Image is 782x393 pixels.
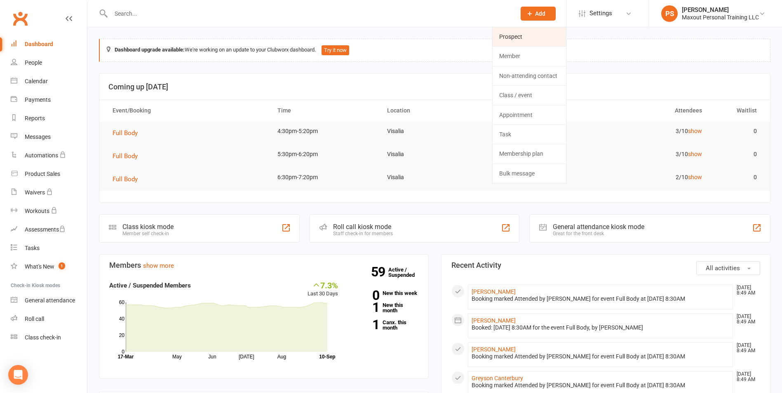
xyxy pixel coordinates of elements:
td: 3/10 [599,145,709,164]
div: PS [661,5,678,22]
a: Messages [11,128,87,146]
td: 0 [709,145,764,164]
th: Location [380,100,489,121]
div: Payments [25,96,51,103]
td: 0 [709,168,764,187]
div: Booking marked Attended by [PERSON_NAME] for event Full Body at [DATE] 8:30AM [472,353,730,360]
td: Visalia [380,122,489,141]
div: Tasks [25,245,40,251]
div: Roll call kiosk mode [333,223,393,231]
div: General attendance kiosk mode [553,223,644,231]
td: 0 [709,122,764,141]
div: People [25,59,42,66]
a: Reports [11,109,87,128]
a: What's New1 [11,257,87,276]
th: Attendees [599,100,709,121]
td: 3/10 [599,122,709,141]
a: Member [493,47,566,65]
a: General attendance kiosk mode [11,291,87,310]
td: Visalia [380,168,489,187]
span: All activities [706,264,740,272]
button: Try it now [322,45,349,55]
strong: 0 [350,289,379,302]
div: Reports [25,115,45,122]
time: [DATE] 8:49 AM [733,372,760,382]
div: Workouts [25,208,49,214]
a: [PERSON_NAME] [472,317,516,324]
strong: 1 [350,318,379,331]
strong: 1 [350,301,379,313]
a: [PERSON_NAME] [472,288,516,295]
div: Product Sales [25,171,60,177]
a: Calendar [11,72,87,91]
a: 1Canx. this month [350,320,418,330]
a: Class kiosk mode [11,328,87,347]
div: Booking marked Attended by [PERSON_NAME] for event Full Body at [DATE] 8:30AM [472,295,730,302]
div: Assessments [25,226,66,233]
a: show [688,128,702,134]
span: Settings [589,4,612,23]
span: 1 [59,262,65,269]
div: Maxout Personal Training LLC [682,14,759,21]
a: Roll call [11,310,87,328]
time: [DATE] 8:49 AM [733,285,760,296]
button: Full Body [113,151,143,161]
a: Payments [11,91,87,109]
a: Class / event [493,86,566,105]
td: Visalia [380,145,489,164]
a: Clubworx [10,8,31,29]
div: 7.3% [308,281,338,290]
div: Class check-in [25,334,61,341]
div: Great for the front desk [553,231,644,236]
a: Appointment [493,105,566,124]
span: Add [535,10,545,17]
strong: Dashboard upgrade available: [115,47,185,53]
div: Waivers [25,189,45,196]
div: Messages [25,133,51,140]
a: Non-attending contact [493,66,566,85]
div: General attendance [25,297,75,304]
a: 59Active / Suspended [388,261,425,284]
span: Full Body [113,175,138,183]
div: Booked: [DATE] 8:30AM for the event Full Body, by [PERSON_NAME] [472,324,730,331]
a: Waivers [11,183,87,202]
h3: Coming up [DATE] [108,83,761,91]
div: [PERSON_NAME] [682,6,759,14]
a: Prospect [493,27,566,46]
a: Product Sales [11,165,87,183]
th: Time [270,100,380,121]
a: Assessments [11,220,87,239]
div: Roll call [25,316,44,322]
th: Waitlist [709,100,764,121]
div: Class kiosk mode [122,223,174,231]
div: Open Intercom Messenger [8,365,28,385]
div: What's New [25,263,54,270]
a: 1New this month [350,302,418,313]
button: Full Body [113,128,143,138]
div: Calendar [25,78,48,84]
td: 4:30pm-5:20pm [270,122,380,141]
a: Task [493,125,566,144]
a: show [688,174,702,180]
td: 6:30pm-7:20pm [270,168,380,187]
a: Workouts [11,202,87,220]
a: Tasks [11,239,87,257]
div: Booking marked Attended by [PERSON_NAME] for event Full Body at [DATE] 8:30AM [472,382,730,389]
a: Bulk message [493,164,566,183]
a: show [688,151,702,157]
a: [PERSON_NAME] [472,346,516,353]
time: [DATE] 8:49 AM [733,343,760,353]
div: Staff check-in for members [333,231,393,236]
th: Event/Booking [105,100,270,121]
td: [PERSON_NAME] [490,122,599,141]
strong: 59 [371,266,388,278]
a: Dashboard [11,35,87,54]
h3: Members [109,261,418,269]
td: [PERSON_NAME] [490,145,599,164]
time: [DATE] 8:49 AM [733,314,760,325]
h3: Recent Activity [451,261,761,269]
a: Automations [11,146,87,165]
div: Last 30 Days [308,281,338,298]
button: All activities [696,261,760,275]
button: Full Body [113,174,143,184]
